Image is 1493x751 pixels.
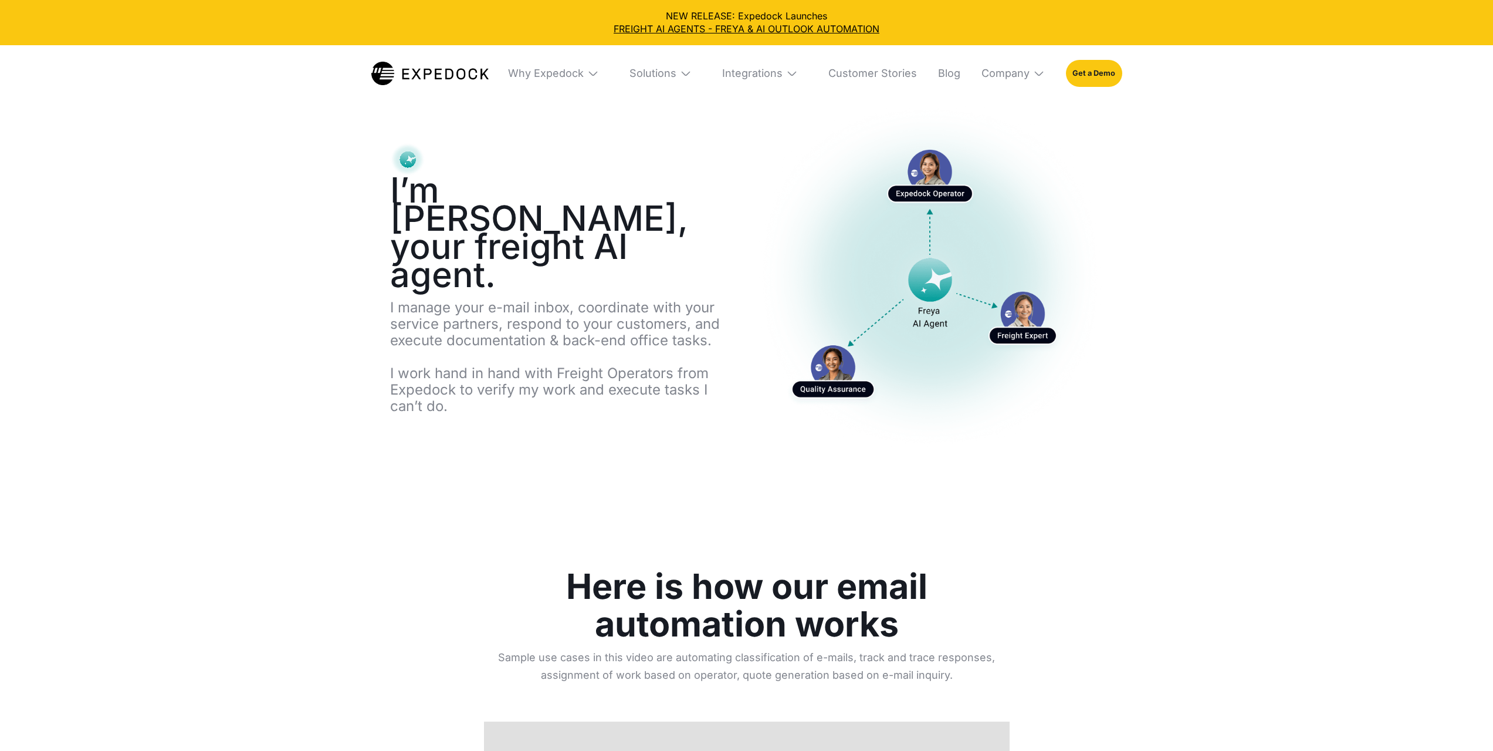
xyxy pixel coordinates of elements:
div: Why Expedock [499,45,608,102]
div: NEW RELEASE: Expedock Launches [9,9,1484,36]
a: Customer Stories [819,45,917,102]
a: Get a Demo [1066,60,1122,87]
h1: Here is how our email automation works [484,568,1010,643]
div: Solutions [620,45,701,102]
a: FREIGHT AI AGENTS - FREYA & AI OUTLOOK AUTOMATION [9,22,1484,35]
div: Why Expedock [508,67,584,80]
div: Integrations [722,67,783,80]
div: Company [981,67,1030,80]
p: I manage your e-mail inbox, coordinate with your service partners, respond to your customers, and... [390,299,739,415]
div: Integrations [713,45,807,102]
a: open lightbox [757,103,1103,449]
h1: I’m [PERSON_NAME], your freight AI agent. [390,176,739,289]
div: Company [972,45,1054,102]
a: Blog [929,45,960,102]
div: Solutions [629,67,676,80]
p: Sample use cases in this video are automating classification of e-mails, track and trace response... [484,649,1010,684]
